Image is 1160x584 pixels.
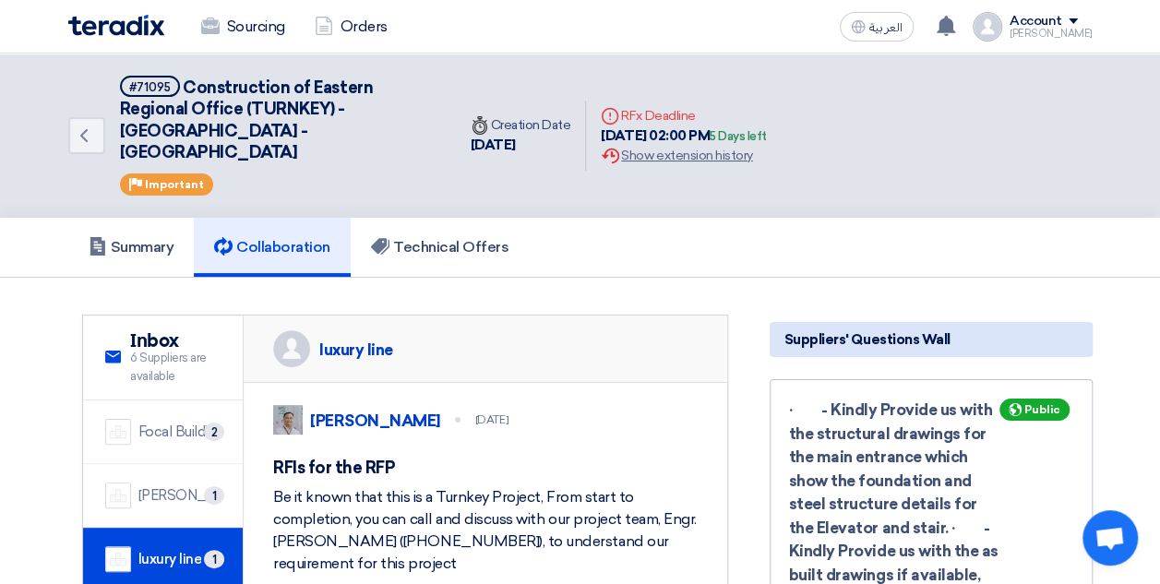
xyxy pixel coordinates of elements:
img: company-name [105,546,131,572]
div: Show extension history [601,146,767,165]
div: luxury line [138,549,202,570]
h5: Collaboration [214,238,330,256]
span: 2 [204,423,224,441]
img: company-name [105,419,131,445]
h2: Inbox [130,330,221,352]
span: 6 Suppliers are available [130,349,221,385]
div: [PERSON_NAME] Saudi Arabia Ltd. [138,485,221,507]
img: Teradix logo [68,15,164,36]
a: Orders [300,6,402,47]
h5: Construction of Eastern Regional Office (TURNKEY) - Nakheel Mall - Dammam [120,76,434,164]
img: IMG_1753965247717.jpg [273,405,303,435]
div: Be it known that this is a Turnkey Project, From start to completion, you can call and discuss wi... [273,486,698,575]
a: Collaboration [194,218,351,277]
h5: RFIs for the RFP [273,457,698,479]
img: profile_test.png [973,12,1002,42]
div: RFx Deadline [601,106,767,125]
div: [DATE] 02:00 PM [601,125,767,147]
span: Suppliers' Questions Wall [784,329,951,350]
div: #71095 [129,81,171,93]
img: company-name [105,483,131,508]
h5: Technical Offers [371,238,508,256]
a: Technical Offers [351,218,529,277]
div: [DATE] [471,135,571,156]
span: 1 [204,486,224,505]
h5: Summary [89,238,174,256]
a: Open chat [1082,510,1138,566]
span: Important [145,178,204,191]
div: Account [1010,14,1062,30]
button: العربية [840,12,914,42]
div: [PERSON_NAME] [310,411,440,431]
a: Summary [68,218,195,277]
div: [DATE] [475,411,508,428]
span: 1 [204,550,224,568]
div: 5 Days left [710,127,767,146]
span: العربية [869,21,903,34]
a: Sourcing [186,6,300,47]
div: Focal Buildings Solutions (FBS) [138,422,221,443]
span: Public [1024,403,1060,416]
div: luxury line [319,340,393,360]
span: Construction of Eastern Regional Office (TURNKEY) - [GEOGRAPHIC_DATA] - [GEOGRAPHIC_DATA] [120,77,374,162]
div: Creation Date [471,115,571,135]
div: [PERSON_NAME] [1010,29,1093,39]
